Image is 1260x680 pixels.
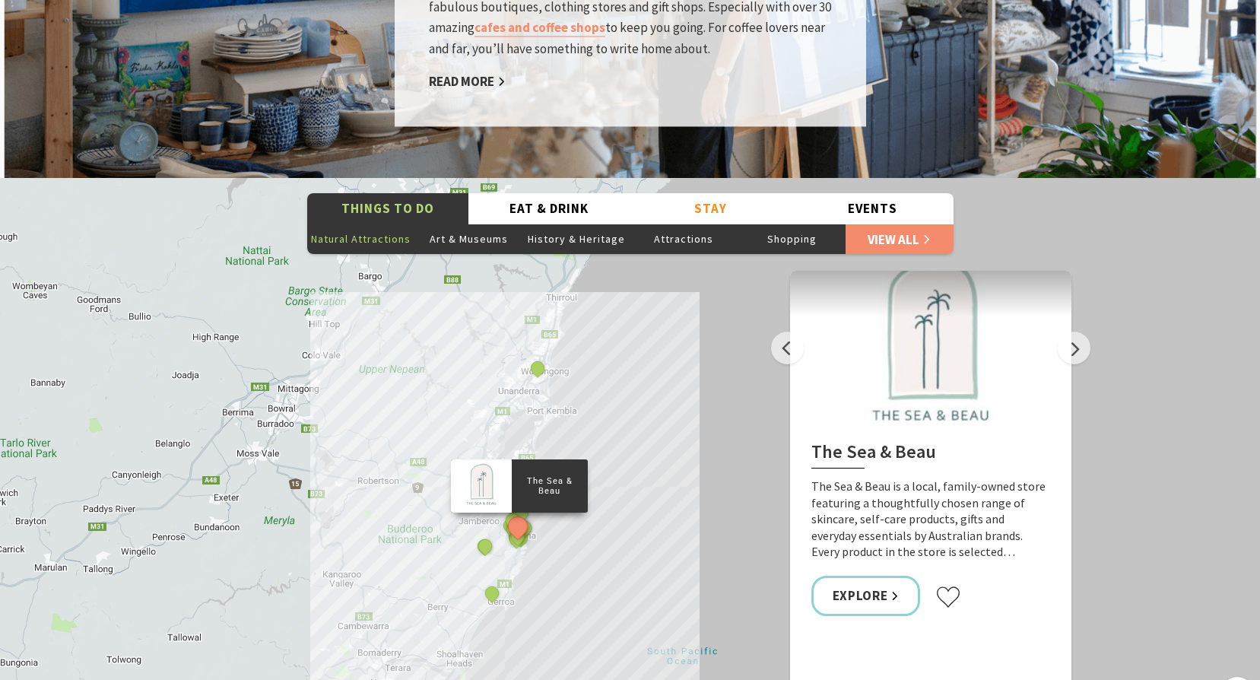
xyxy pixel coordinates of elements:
[811,576,921,616] a: Explore
[771,332,804,364] button: Previous
[1058,332,1090,364] button: Next
[414,224,522,254] button: Art & Museums
[935,586,961,609] button: Click to favourite The Sea & Beau
[792,193,954,224] button: Events
[508,526,528,546] button: See detail about Bonaira Native Gardens, Kiama
[630,224,738,254] button: Attractions
[738,224,846,254] button: Shopping
[307,224,415,254] button: Natural Attractions
[846,224,954,254] a: View All
[522,224,630,254] button: History & Heritage
[811,478,1050,561] p: The Sea & Beau is a local, family-owned store featuring a thoughtfully chosen range of skincare, ...
[474,20,605,37] a: cafes and coffee shops
[527,359,547,379] button: See detail about Miss Zoe's School of Dance
[429,73,506,91] a: Read More
[811,441,1050,469] h2: The Sea & Beau
[307,193,469,224] button: Things To Do
[511,475,587,499] p: The Sea & Beau
[474,536,494,556] button: See detail about Saddleback Mountain Lookout, Kiama
[503,513,532,541] button: See detail about The Sea & Beau
[468,193,630,224] button: Eat & Drink
[482,584,502,604] button: See detail about Surf Camp Australia
[630,193,792,224] button: Stay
